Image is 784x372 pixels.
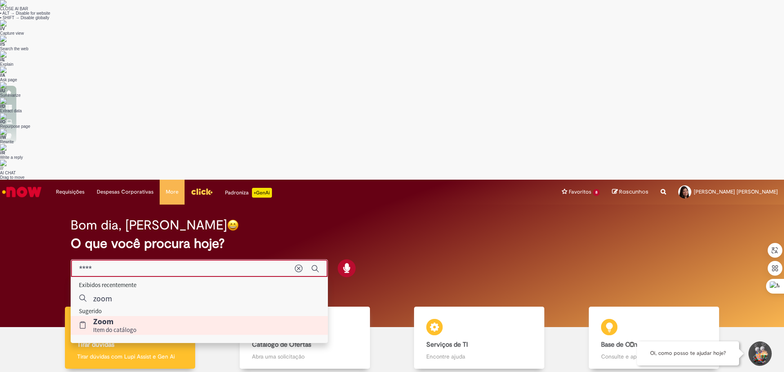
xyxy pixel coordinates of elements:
[1,184,43,200] img: ServiceNow
[225,188,272,198] div: Padroniza
[556,180,606,204] a: Favoritos : 8
[160,180,185,204] a: More : 4
[556,180,606,205] ul: Menu Cabeçalho
[637,341,739,365] div: Oi, como posso te ajudar hoje?
[426,341,468,349] b: Serviços de TI
[50,180,91,205] ul: Menu Cabeçalho
[747,341,772,366] button: Iniciar Conversa de Suporte
[43,307,218,369] a: Tirar dúvidas Tirar dúvidas com Lupi Assist e Gen Ai
[567,307,742,369] a: Base de Conhecimento Consulte e aprenda
[56,188,85,196] span: Requisições
[185,180,219,205] ul: Menu Cabeçalho
[619,188,648,196] span: Rascunhos
[91,180,160,204] a: Despesas Corporativas :
[97,188,154,196] span: Despesas Corporativas
[91,180,160,205] ul: Menu Cabeçalho
[252,188,272,198] p: +GenAi
[601,352,707,361] p: Consulte e aprenda
[219,180,278,205] ul: Menu Cabeçalho
[601,341,668,349] b: Base de Conhecimento
[252,352,358,361] p: Abra uma solicitação
[569,188,591,196] span: Favoritos
[426,352,532,361] p: Encontre ajuda
[77,352,183,361] p: Tirar dúvidas com Lupi Assist e Gen Ai
[77,341,114,349] b: Tirar dúvidas
[661,180,666,194] i: Search from all sources
[252,341,311,349] b: Catálogo de Ofertas
[612,188,648,196] a: Rascunhos
[593,189,600,196] span: 8
[392,307,567,369] a: Serviços de TI Encontre ajuda
[71,218,227,232] h2: Bom dia, [PERSON_NAME]
[191,185,213,198] img: click_logo_yellow_360x200.png
[50,180,91,204] a: Requisições : 0
[227,219,239,231] img: happy-face.png
[694,188,778,195] span: [PERSON_NAME] [PERSON_NAME]
[672,180,784,204] a: [PERSON_NAME] [PERSON_NAME]
[160,180,185,205] ul: Menu Cabeçalho
[71,236,714,251] h2: O que você procura hoje?
[166,188,178,196] span: More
